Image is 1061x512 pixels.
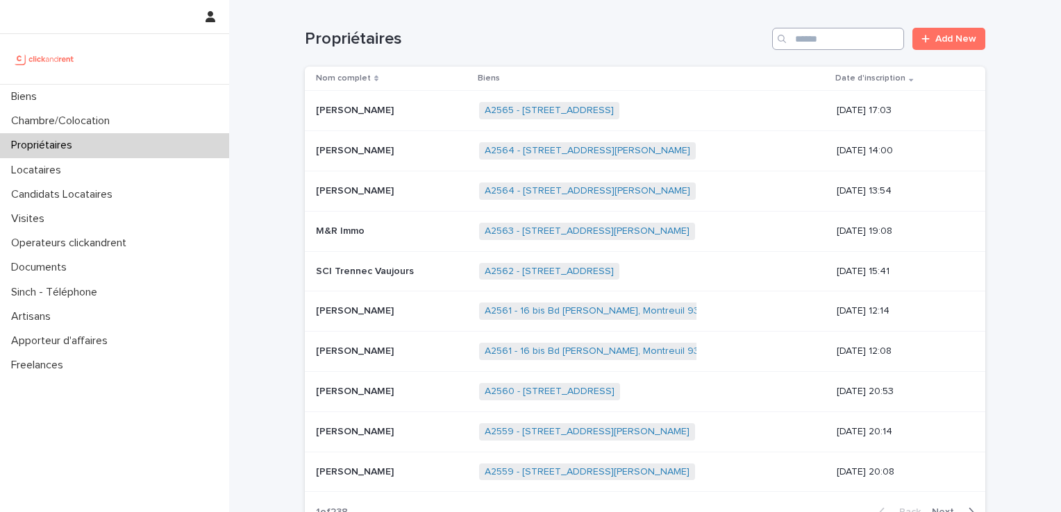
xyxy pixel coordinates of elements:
[935,34,976,44] span: Add New
[305,291,985,332] tr: [PERSON_NAME][PERSON_NAME] A2561 - 16 bis Bd [PERSON_NAME], Montreuil 93100 [DATE] 12:14
[837,426,963,438] p: [DATE] 20:14
[305,371,985,411] tr: [PERSON_NAME][PERSON_NAME] A2560 - [STREET_ADDRESS] [DATE] 20:53
[837,185,963,197] p: [DATE] 13:54
[485,466,690,478] a: A2559 - [STREET_ADDRESS][PERSON_NAME]
[316,182,396,197] p: [PERSON_NAME]
[6,164,72,177] p: Locataires
[485,266,614,278] a: A2562 - [STREET_ADDRESS]
[305,452,985,492] tr: [PERSON_NAME][PERSON_NAME] A2559 - [STREET_ADDRESS][PERSON_NAME] [DATE] 20:08
[316,343,396,357] p: [PERSON_NAME]
[316,423,396,438] p: [PERSON_NAME]
[6,114,121,128] p: Chambre/Colocation
[305,411,985,452] tr: [PERSON_NAME][PERSON_NAME] A2559 - [STREET_ADDRESS][PERSON_NAME] [DATE] 20:14
[772,28,904,50] input: Search
[837,386,963,398] p: [DATE] 20:53
[316,223,367,237] p: M&R Immo
[11,45,78,73] img: UCB0brd3T0yccxBKYDjQ
[485,105,614,117] a: A2565 - [STREET_ADDRESS]
[835,71,905,86] p: Date d'inscription
[485,345,715,357] a: A2561 - 16 bis Bd [PERSON_NAME], Montreuil 93100
[6,90,48,103] p: Biens
[305,91,985,131] tr: [PERSON_NAME][PERSON_NAME] A2565 - [STREET_ADDRESS] [DATE] 17:03
[485,426,690,438] a: A2559 - [STREET_ADDRESS][PERSON_NAME]
[6,139,83,152] p: Propriétaires
[305,29,767,49] h1: Propriétaires
[305,251,985,291] tr: SCI Trennec VaujoursSCI Trennec Vaujours A2562 - [STREET_ADDRESS] [DATE] 15:41
[837,105,963,117] p: [DATE] 17:03
[316,383,396,398] p: [PERSON_NAME]
[837,345,963,357] p: [DATE] 12:08
[305,332,985,372] tr: [PERSON_NAME][PERSON_NAME] A2561 - 16 bis Bd [PERSON_NAME], Montreuil 93100 [DATE] 12:08
[837,145,963,157] p: [DATE] 14:00
[316,302,396,317] p: [PERSON_NAME]
[485,185,690,197] a: A2564 - [STREET_ADDRESS][PERSON_NAME]
[316,263,417,278] p: SCI Trennec Vaujours
[478,71,500,86] p: Biens
[837,305,963,317] p: [DATE] 12:14
[485,225,690,237] a: A2563 - [STREET_ADDRESS][PERSON_NAME]
[837,225,963,237] p: [DATE] 19:08
[316,142,396,157] p: [PERSON_NAME]
[6,334,119,348] p: Apporteur d'affaires
[6,188,124,201] p: Candidats Locataires
[837,266,963,278] p: [DATE] 15:41
[485,386,615,398] a: A2560 - [STREET_ADDRESS]
[305,171,985,211] tr: [PERSON_NAME][PERSON_NAME] A2564 - [STREET_ADDRESS][PERSON_NAME] [DATE] 13:54
[485,305,715,317] a: A2561 - 16 bis Bd [PERSON_NAME], Montreuil 93100
[6,237,137,250] p: Operateurs clickandrent
[485,145,690,157] a: A2564 - [STREET_ADDRESS][PERSON_NAME]
[912,28,985,50] a: Add New
[316,463,396,478] p: [PERSON_NAME]
[6,359,74,372] p: Freelances
[6,212,56,225] p: Visites
[316,71,371,86] p: Nom complet
[6,261,78,274] p: Documents
[6,310,62,323] p: Artisans
[837,466,963,478] p: [DATE] 20:08
[6,286,108,299] p: Sinch - Téléphone
[316,102,396,117] p: [PERSON_NAME]
[305,211,985,251] tr: M&R ImmoM&R Immo A2563 - [STREET_ADDRESS][PERSON_NAME] [DATE] 19:08
[305,131,985,171] tr: [PERSON_NAME][PERSON_NAME] A2564 - [STREET_ADDRESS][PERSON_NAME] [DATE] 14:00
